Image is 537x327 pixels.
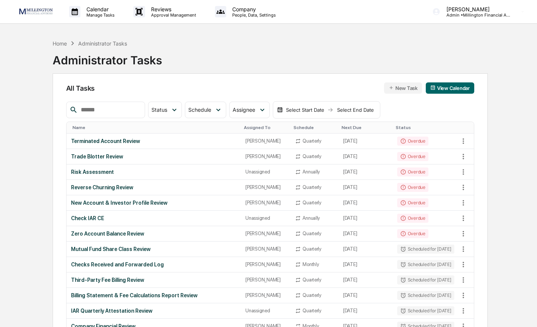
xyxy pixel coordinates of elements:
div: Toggle SortBy [396,125,456,130]
div: Administrator Tasks [78,40,127,47]
td: [DATE] [339,272,393,288]
span: Status [151,106,167,113]
div: Overdue [397,152,428,161]
div: Scheduled for [DATE] [397,291,454,300]
td: [DATE] [339,226,393,242]
td: [DATE] [339,242,393,257]
div: Quarterly [303,308,321,313]
p: [PERSON_NAME] [440,6,510,12]
td: [DATE] [339,288,393,303]
div: Scheduled for [DATE] [397,275,454,284]
div: Scheduled for [DATE] [397,306,454,315]
div: Overdue [397,198,428,207]
div: Billing Statement & Fee Calculations Report Review [71,292,236,298]
div: Overdue [397,214,428,223]
td: [DATE] [339,180,393,195]
div: [PERSON_NAME] [245,138,286,144]
div: Unassigned [245,169,286,175]
td: [DATE] [339,211,393,226]
div: Quarterly [303,246,321,252]
div: Reverse Churning Review [71,184,236,190]
button: View Calendar [426,82,474,94]
img: logo [18,8,54,16]
div: Terminated Account Review [71,138,236,144]
div: Toggle SortBy [244,125,287,130]
div: Mutual Fund Share Class Review [71,246,236,252]
td: [DATE] [339,303,393,319]
div: Toggle SortBy [73,125,238,130]
img: calendar [430,85,436,90]
td: [DATE] [339,257,393,272]
div: IAR Quarterly Attestation Review [71,308,236,314]
div: Check IAR CE [71,215,236,221]
div: Quarterly [303,154,321,159]
p: Approval Management [145,12,200,18]
td: [DATE] [339,134,393,149]
div: Quarterly [303,138,321,144]
td: [DATE] [339,164,393,180]
div: [PERSON_NAME] [245,200,286,205]
div: Toggle SortBy [342,125,390,130]
div: Third-Party Fee Billing Review [71,277,236,283]
span: Schedule [188,106,211,113]
div: [PERSON_NAME] [245,246,286,252]
div: Select Start Date [284,107,326,113]
div: [PERSON_NAME] [245,262,286,267]
div: Quarterly [303,231,321,236]
img: arrow right [327,107,333,113]
span: All Tasks [66,84,95,92]
div: [PERSON_NAME] [245,292,286,298]
td: [DATE] [339,195,393,211]
div: Scheduled for [DATE] [397,260,454,269]
div: Quarterly [303,200,321,205]
span: Assignee [233,106,255,113]
p: Company [226,6,280,12]
div: Scheduled for [DATE] [397,245,454,254]
p: Manage Tasks [80,12,118,18]
button: New Task [384,82,422,94]
div: Toggle SortBy [293,125,336,130]
div: Zero Account Balance Review [71,231,236,237]
div: Toggle SortBy [459,125,474,130]
div: Overdue [397,183,428,192]
div: [PERSON_NAME] [245,231,286,236]
div: Monthly [303,262,319,267]
img: calendar [277,107,283,113]
div: Risk Assessment [71,169,236,175]
div: Home [53,40,67,47]
td: [DATE] [339,149,393,164]
div: Quarterly [303,277,321,283]
p: Reviews [145,6,200,12]
div: New Account & Investor Profile Review [71,200,236,206]
div: Unassigned [245,308,286,313]
div: [PERSON_NAME] [245,277,286,283]
div: Annually [303,215,320,221]
div: [PERSON_NAME] [245,184,286,190]
p: People, Data, Settings [226,12,280,18]
div: Annually [303,169,320,175]
div: Checks Received and Forwarded Log [71,262,236,268]
div: Trade Blotter Review [71,154,236,160]
p: Admin • Millington Financial Advisors, LLC [440,12,510,18]
div: Overdue [397,167,428,176]
div: Quarterly [303,292,321,298]
div: Select End Date [335,107,376,113]
div: Overdue [397,229,428,238]
p: Calendar [80,6,118,12]
div: Unassigned [245,215,286,221]
div: Administrator Tasks [53,47,162,67]
iframe: Open customer support [513,302,533,322]
div: [PERSON_NAME] [245,154,286,159]
div: Quarterly [303,184,321,190]
div: Overdue [397,137,428,146]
